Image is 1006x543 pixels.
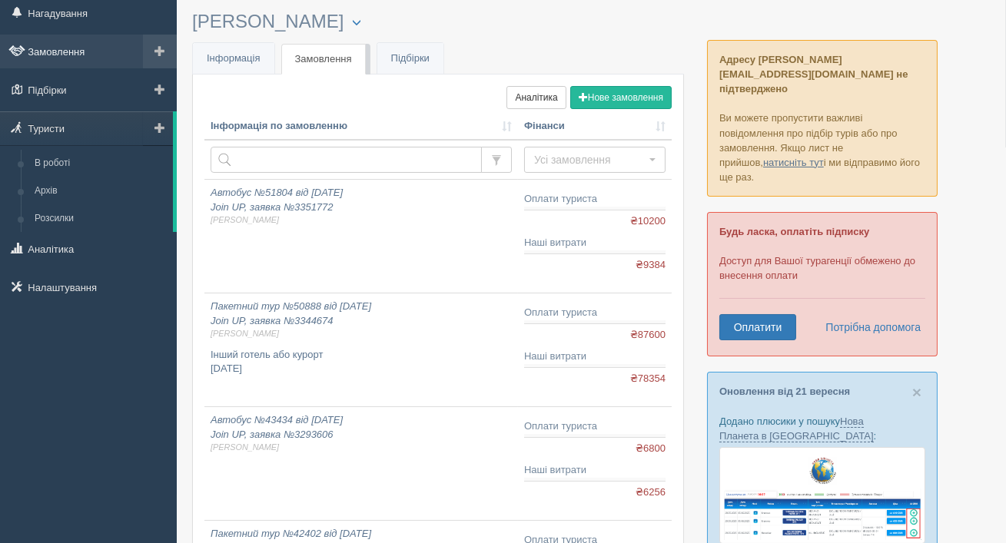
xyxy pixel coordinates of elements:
div: Наші витрати [524,463,666,478]
a: натисніть тут [763,157,824,168]
div: Оплати туриста [524,419,666,434]
input: Пошук за номером замовлення, ПІБ або паспортом туриста [211,147,482,173]
a: Оновлення від 21 вересня [719,386,850,397]
div: Наші витрати [524,349,666,364]
p: Додано плюсики у пошуку : [719,414,925,443]
span: ₴78354 [630,372,666,386]
h3: [PERSON_NAME] [192,12,684,32]
a: Інформація по замовленню [211,119,512,134]
b: Будь ласка, оплатіть підписку [719,226,869,237]
span: ₴6256 [636,485,666,500]
span: ₴6800 [636,442,666,456]
p: Ви можете пропустити важливі повідомлення про підбір турів або про замовлення. Якщо лист не прийш... [707,40,938,197]
div: Наші витрати [524,236,666,250]
a: Автобус №43434 від [DATE]Join UP, заявка №3293606[PERSON_NAME] [204,407,518,520]
a: Пакетний тур №50888 від [DATE]Join UP, заявка №3344674[PERSON_NAME] Інший готель або курорт[DATE] [204,293,518,406]
a: Архів [28,177,173,205]
a: Оплатити [719,314,796,340]
div: Оплати туриста [524,306,666,320]
b: Адресу [PERSON_NAME][EMAIL_ADDRESS][DOMAIN_NAME] не підтверджено [719,54,908,94]
a: Фінанси [524,119,666,134]
span: [PERSON_NAME] [211,214,512,226]
a: Підбірки [377,43,443,74]
button: Нове замовлення [570,86,672,109]
a: Замовлення [281,44,366,75]
span: [PERSON_NAME] [211,442,512,453]
a: Автобус №51804 від [DATE]Join UP, заявка №3351772[PERSON_NAME] [204,180,518,293]
a: Аналітика [506,86,566,109]
p: Інший готель або курорт [DATE] [211,348,512,376]
div: Доступ для Вашої турагенції обмежено до внесення оплати [707,212,938,356]
i: Пакетний тур №50888 від [DATE] Join UP, заявка №3344674 [211,300,512,340]
a: В роботі [28,150,173,177]
button: Close [912,384,921,400]
a: Потрібна допомога [815,314,921,340]
button: Усі замовлення [524,147,666,173]
div: Оплати туриста [524,192,666,207]
span: Усі замовлення [534,152,646,167]
span: ₴9384 [636,258,666,273]
i: Автобус №51804 від [DATE] Join UP, заявка №3351772 [211,187,512,227]
span: × [912,383,921,401]
a: Інформація [193,43,274,74]
span: ₴10200 [630,214,666,229]
span: [PERSON_NAME] [211,328,512,339]
span: ₴87600 [630,328,666,343]
i: Автобус №43434 від [DATE] Join UP, заявка №3293606 [211,414,512,454]
span: Інформація [207,52,261,64]
a: Розсилки [28,205,173,233]
a: Нова Планета в [GEOGRAPHIC_DATA] [719,416,874,442]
